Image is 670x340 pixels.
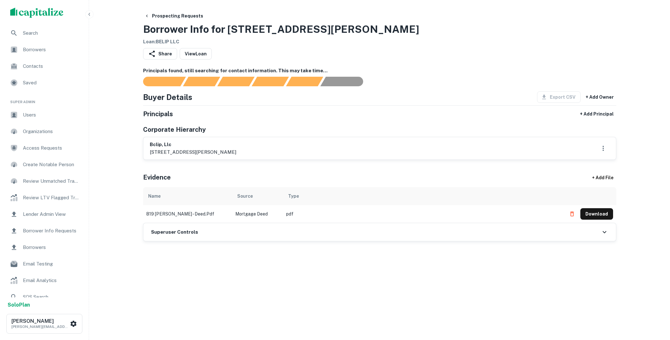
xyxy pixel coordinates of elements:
[5,273,84,288] a: Email Analytics
[23,111,80,119] span: Users
[143,22,419,37] h3: Borrower Info for [STREET_ADDRESS][PERSON_NAME]
[23,144,80,152] span: Access Requests
[150,148,236,156] p: [STREET_ADDRESS][PERSON_NAME]
[23,194,80,202] span: Review LTV Flagged Transactions
[23,79,80,87] span: Saved
[23,210,80,218] span: Lender Admin View
[23,29,80,37] span: Search
[5,140,84,156] a: Access Requests
[10,8,64,18] img: capitalize-logo.png
[23,260,80,268] span: Email Testing
[135,77,183,86] div: Sending borrower request to AI...
[8,301,30,309] a: SoloPlan
[217,77,254,86] div: Documents found, AI parsing details...
[148,192,161,200] div: Name
[321,77,371,86] div: AI fulfillment process complete.
[23,177,80,185] span: Review Unmatched Transactions
[5,107,84,123] a: Users
[143,187,232,205] th: Name
[6,314,82,334] button: [PERSON_NAME][PERSON_NAME][EMAIL_ADDRESS][DOMAIN_NAME]
[143,205,232,223] td: 819 [PERSON_NAME] - deed.pdf
[5,190,84,205] a: Review LTV Flagged Transactions
[23,244,80,251] span: Borrowers
[5,256,84,272] a: Email Testing
[150,141,236,148] h6: bclip, llc
[283,205,563,223] td: pdf
[577,108,616,120] button: + Add Principal
[180,48,212,60] a: ViewLoan
[143,48,177,60] button: Share
[232,205,283,223] td: Mortgage Deed
[5,223,84,238] a: Borrower Info Requests
[580,208,613,220] button: Download
[11,324,69,329] p: [PERSON_NAME][EMAIL_ADDRESS][DOMAIN_NAME]
[5,42,84,57] a: Borrowers
[8,302,30,308] strong: Solo Plan
[143,91,192,103] h4: Buyer Details
[23,128,80,135] span: Organizations
[286,77,323,86] div: Principals found, still searching for contact information. This may take time...
[23,46,80,53] span: Borrowers
[5,25,84,41] a: Search
[5,157,84,172] a: Create Notable Person
[143,109,173,119] h5: Principals
[23,62,80,70] span: Contacts
[143,125,206,134] h5: Corporate Hierarchy
[5,240,84,255] a: Borrowers
[5,75,84,90] a: Saved
[638,289,670,320] iframe: Chat Widget
[237,192,253,200] div: Source
[143,38,419,46] h6: Loan : BELIP LLC
[5,92,84,107] li: Super Admin
[5,59,84,74] a: Contacts
[581,172,625,183] div: + Add File
[23,161,80,168] span: Create Notable Person
[283,187,563,205] th: Type
[151,229,198,236] h6: Superuser Controls
[143,187,616,223] div: scrollable content
[566,209,578,219] button: Delete file
[23,277,80,284] span: Email Analytics
[23,293,80,301] span: SOS Search
[23,227,80,235] span: Borrower Info Requests
[252,77,289,86] div: Principals found, AI now looking for contact information...
[5,207,84,222] a: Lender Admin View
[288,192,299,200] div: Type
[5,174,84,189] a: Review Unmatched Transactions
[5,289,84,305] a: SOS Search
[183,77,220,86] div: Your request is received and processing...
[143,173,171,182] h5: Evidence
[11,319,69,324] h6: [PERSON_NAME]
[142,10,206,22] button: Prospecting Requests
[232,187,283,205] th: Source
[5,124,84,139] a: Organizations
[583,91,616,103] button: + Add Owner
[143,67,616,74] h6: Principals found, still searching for contact information. This may take time...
